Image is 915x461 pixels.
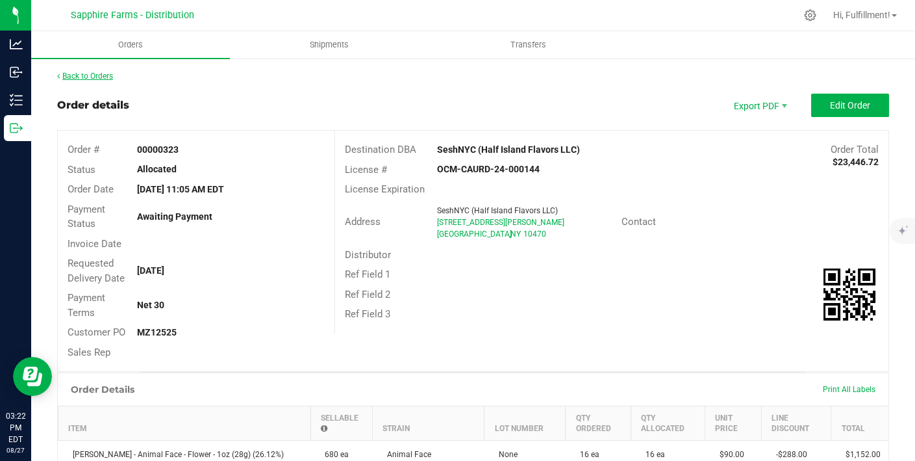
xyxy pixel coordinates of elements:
[833,157,879,167] strong: $23,446.72
[429,31,627,59] a: Transfers
[720,94,798,117] li: Export PDF
[68,347,110,358] span: Sales Rep
[137,164,177,174] strong: Allocated
[137,327,177,337] strong: MZ12525
[713,450,744,459] span: $90.00
[68,204,105,230] span: Payment Status
[345,216,381,228] span: Address
[770,450,807,459] span: -$288.00
[345,249,391,261] span: Distributor
[230,31,429,59] a: Shipments
[823,269,875,321] img: Scan me!
[492,450,518,459] span: None
[13,357,52,396] iframe: Resource center
[58,406,311,441] th: Item
[68,183,114,195] span: Order Date
[137,265,164,276] strong: [DATE]
[802,9,818,21] div: Manage settings
[68,292,105,319] span: Payment Terms
[66,450,284,459] span: [PERSON_NAME] - Animal Face - Flower - 1oz (28g) (26.12%)
[345,164,387,176] span: License #
[57,72,113,81] a: Back to Orders
[523,230,546,239] span: 10470
[831,406,888,441] th: Total
[31,31,230,59] a: Orders
[573,450,599,459] span: 16 ea
[705,406,762,441] th: Unit Price
[137,184,224,194] strong: [DATE] 11:05 AM EDT
[811,94,889,117] button: Edit Order
[345,289,390,300] span: Ref Field 2
[381,450,431,459] span: Animal Face
[493,39,564,51] span: Transfers
[345,144,416,155] span: Destination DBA
[823,269,875,321] qrcode: 00000323
[10,66,23,79] inline-svg: Inbound
[68,238,121,250] span: Invoice Date
[639,450,665,459] span: 16 ea
[437,230,512,239] span: [GEOGRAPHIC_DATA]
[6,445,25,455] p: 08/27
[68,144,99,155] span: Order #
[10,38,23,51] inline-svg: Analytics
[510,230,521,239] span: NY
[823,385,875,394] span: Print All Labels
[830,100,870,111] span: Edit Order
[437,164,540,174] strong: OCM-CAURD-24-000144
[839,450,881,459] span: $1,152.00
[137,211,212,222] strong: Awaiting Payment
[68,326,125,338] span: Customer PO
[437,144,580,155] strong: SeshNYC (Half Island Flavors LLC)
[566,406,631,441] th: Qty Ordered
[6,410,25,445] p: 03:22 PM EDT
[71,384,134,395] h1: Order Details
[437,218,564,227] span: [STREET_ADDRESS][PERSON_NAME]
[137,300,164,310] strong: Net 30
[621,216,656,228] span: Contact
[57,98,129,113] div: Order details
[101,39,160,51] span: Orders
[71,10,194,21] span: Sapphire Farms - Distribution
[345,269,390,280] span: Ref Field 1
[345,308,390,320] span: Ref Field 3
[373,406,484,441] th: Strain
[509,230,510,239] span: ,
[318,450,349,459] span: 680 ea
[484,406,566,441] th: Lot Number
[831,144,879,155] span: Order Total
[762,406,831,441] th: Line Discount
[310,406,372,441] th: Sellable
[10,94,23,107] inline-svg: Inventory
[345,183,425,195] span: License Expiration
[68,164,95,176] span: Status
[292,39,366,51] span: Shipments
[137,144,179,155] strong: 00000323
[631,406,705,441] th: Qty Allocated
[833,10,890,20] span: Hi, Fulfillment!
[10,122,23,135] inline-svg: Outbound
[437,206,558,215] span: SeshNYC (Half Island Flavors LLC)
[68,257,125,284] span: Requested Delivery Date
